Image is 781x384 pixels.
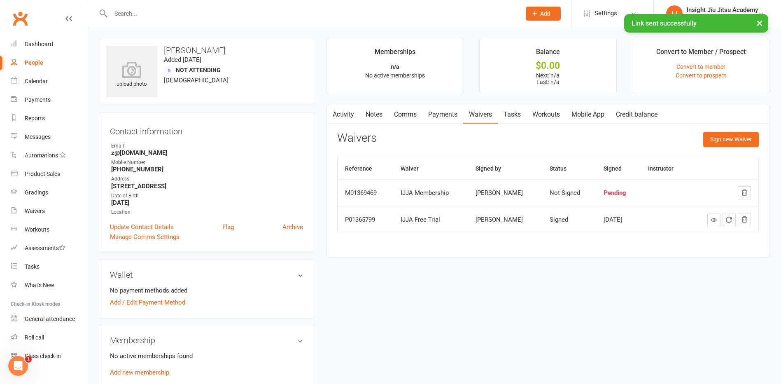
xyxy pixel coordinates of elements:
div: General attendance [25,316,75,322]
a: Notes [360,105,388,124]
a: Add / Edit Payment Method [110,297,185,307]
a: Tasks [11,258,87,276]
a: Calendar [11,72,87,91]
div: Workouts [25,226,49,233]
div: Product Sales [25,171,60,177]
a: Credit balance [610,105,663,124]
time: Added [DATE] [164,56,201,63]
div: IJ [666,5,683,22]
strong: n/a [391,63,399,70]
div: Calendar [25,78,48,84]
div: [PERSON_NAME] [476,190,535,197]
a: Clubworx [10,8,30,29]
span: 1 [25,356,32,363]
p: No active memberships found [110,351,303,361]
a: Add new membership [110,369,169,376]
strong: z@[DOMAIN_NAME] [111,149,303,157]
div: $0.00 [487,61,609,70]
div: Date of Birth [111,192,303,200]
a: Automations [11,146,87,165]
div: IJJA Free Trial [401,216,461,223]
h3: Membership [110,336,303,345]
div: What's New [25,282,54,288]
a: Roll call [11,328,87,347]
a: Archive [282,222,303,232]
div: P01365799 [345,216,386,223]
a: What's New [11,276,87,295]
a: Messages [11,128,87,146]
div: Tasks [25,263,40,270]
a: Dashboard [11,35,87,54]
div: Automations [25,152,58,159]
div: Pending [604,190,633,197]
a: Gradings [11,183,87,202]
div: Mobile Number [111,159,303,166]
div: Gradings [25,189,48,196]
div: M01369469 [345,190,386,197]
a: Waivers [463,105,498,124]
a: Reports [11,109,87,128]
input: Search... [108,8,515,19]
a: Payments [422,105,463,124]
h3: Waivers [337,132,377,145]
h3: Wallet [110,270,303,279]
th: Waiver [393,158,468,179]
div: Insight Jiu Jitsu Academy [687,6,758,14]
button: × [752,14,767,32]
th: Instructor [641,158,689,179]
strong: [DATE] [111,199,303,206]
a: Assessments [11,239,87,258]
span: Settings [594,4,617,23]
div: [PERSON_NAME] [476,216,535,223]
a: General attendance kiosk mode [11,310,87,328]
a: Convert to member [676,63,725,70]
div: Not Signed [550,190,589,197]
div: Class check-in [25,353,61,359]
div: Insight Jiu Jitsu Academy [687,14,758,21]
a: Activity [327,105,360,124]
div: Memberships [375,47,415,61]
div: Address [111,175,303,183]
div: upload photo [106,61,157,89]
button: Add [526,7,561,21]
button: Sign new Waiver [703,132,759,147]
th: Reference [338,158,393,179]
div: Convert to Member / Prospect [656,47,746,61]
div: Signed [550,216,589,223]
a: Manage Comms Settings [110,232,180,242]
span: Add [540,10,550,17]
div: Location [111,208,303,216]
div: Link sent successfully [624,14,768,33]
a: Payments [11,91,87,109]
span: [DEMOGRAPHIC_DATA] [164,77,228,84]
div: Waivers [25,208,45,214]
th: Signed [596,158,641,179]
div: Dashboard [25,41,53,47]
div: [DATE] [604,216,633,223]
a: Waivers [11,202,87,220]
div: People [25,59,43,66]
div: Assessments [25,245,65,251]
span: No active memberships [365,72,425,79]
h3: [PERSON_NAME] [106,46,307,55]
a: Update Contact Details [110,222,174,232]
a: Workouts [527,105,566,124]
div: Email [111,142,303,150]
h3: Contact information [110,124,303,136]
div: Roll call [25,334,44,341]
div: Messages [25,133,51,140]
a: Product Sales [11,165,87,183]
th: Status [542,158,596,179]
div: Payments [25,96,51,103]
a: People [11,54,87,72]
a: Comms [388,105,422,124]
div: Balance [536,47,560,61]
a: Workouts [11,220,87,239]
a: Mobile App [566,105,610,124]
iframe: Intercom live chat [8,356,28,376]
th: Signed by [468,158,542,179]
a: Convert to prospect [676,72,726,79]
strong: [PHONE_NUMBER] [111,166,303,173]
div: IJJA Membership [401,190,461,197]
strong: [STREET_ADDRESS] [111,183,303,190]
